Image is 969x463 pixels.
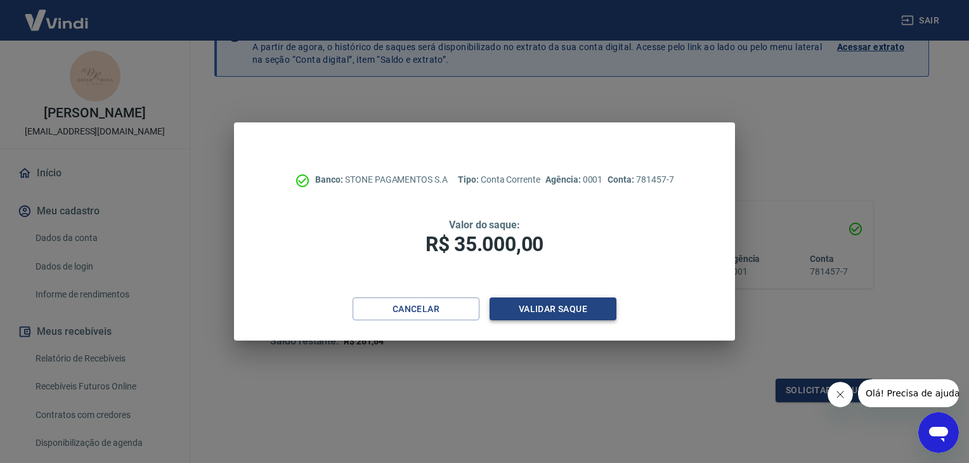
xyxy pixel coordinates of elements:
iframe: Mensagem da empresa [858,379,959,407]
span: Olá! Precisa de ajuda? [8,9,107,19]
span: Tipo: [458,174,481,185]
button: Validar saque [490,297,616,321]
span: R$ 35.000,00 [426,232,543,256]
button: Cancelar [353,297,479,321]
span: Banco: [315,174,345,185]
p: 0001 [545,173,602,186]
p: STONE PAGAMENTOS S.A [315,173,448,186]
span: Agência: [545,174,583,185]
span: Valor do saque: [449,219,520,231]
iframe: Fechar mensagem [828,382,853,407]
span: Conta: [608,174,636,185]
p: Conta Corrente [458,173,540,186]
iframe: Botão para abrir a janela de mensagens [918,412,959,453]
p: 781457-7 [608,173,673,186]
